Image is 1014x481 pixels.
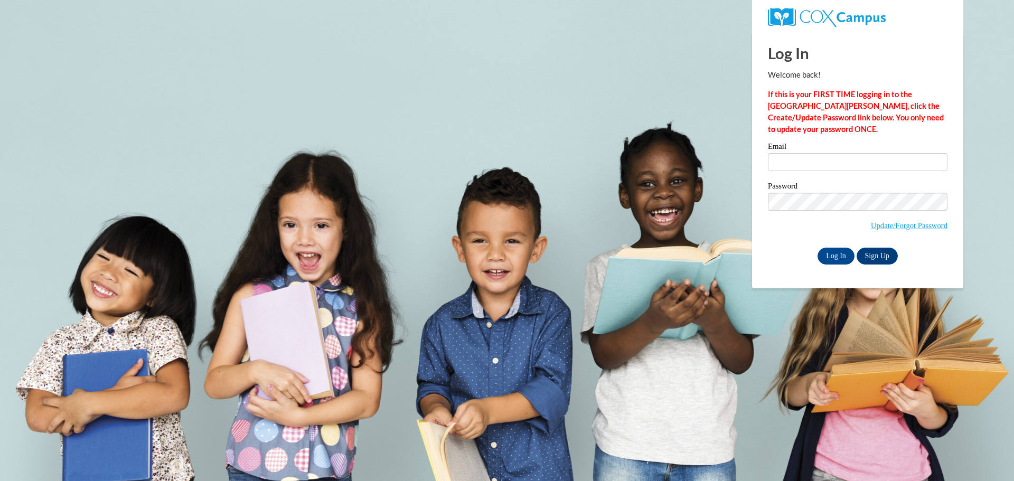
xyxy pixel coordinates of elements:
a: COX Campus [768,12,886,21]
label: Email [768,143,947,153]
h1: Log In [768,42,947,64]
a: Update/Forgot Password [871,221,947,230]
input: Log In [818,248,855,265]
strong: If this is your FIRST TIME logging in to the [GEOGRAPHIC_DATA][PERSON_NAME], click the Create/Upd... [768,90,944,134]
label: Password [768,182,947,193]
a: Sign Up [857,248,898,265]
img: COX Campus [768,8,886,27]
p: Welcome back! [768,69,947,81]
